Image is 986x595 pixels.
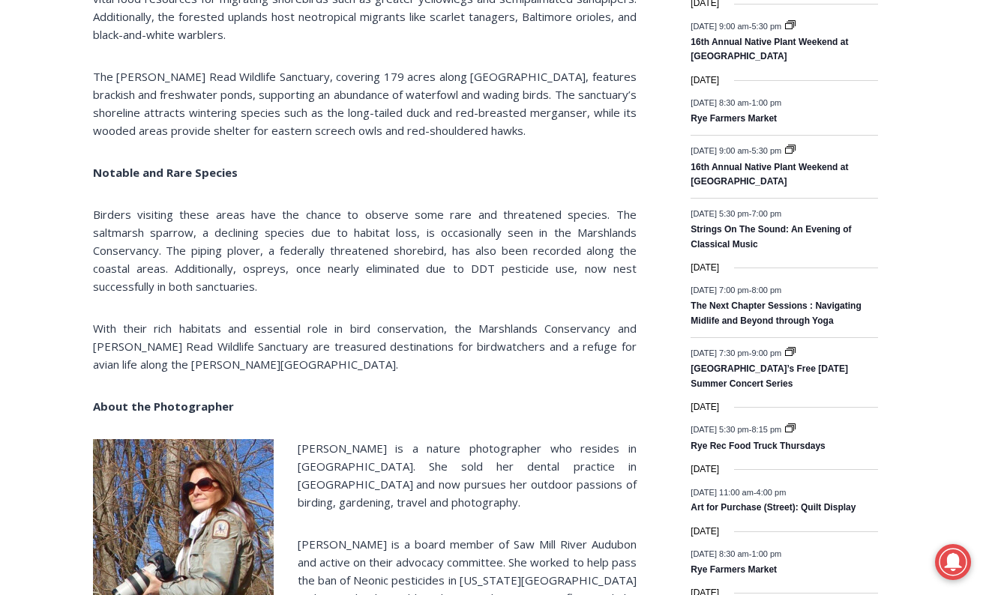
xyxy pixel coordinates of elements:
[691,162,848,188] a: 16th Annual Native Plant Weekend at [GEOGRAPHIC_DATA]
[691,564,777,576] a: Rye Farmers Market
[751,146,781,155] span: 5:30 pm
[379,1,709,145] div: "I learned about the history of a place I’d honestly never considered even as a resident of [GEOG...
[691,21,748,30] span: [DATE] 9:00 am
[93,165,238,180] strong: Notable and Rare Species
[1,151,151,187] a: Open Tues. - Sun. [PHONE_NUMBER]
[93,67,637,139] p: The [PERSON_NAME] Read Wildlife Sanctuary, covering 179 acres along [GEOGRAPHIC_DATA], features b...
[691,73,719,88] time: [DATE]
[691,487,786,496] time: -
[691,21,784,30] time: -
[751,98,781,107] span: 1:00 pm
[751,286,781,295] span: 8:00 pm
[691,502,856,514] a: Art for Purchase (Street): Quilt Display
[751,549,781,558] span: 1:00 pm
[93,205,637,295] p: Birders visiting these areas have the chance to observe some rare and threatened species. The sal...
[751,425,781,434] span: 8:15 pm
[691,363,848,390] a: [GEOGRAPHIC_DATA]’s Free [DATE] Summer Concert Series
[691,549,781,558] time: -
[93,399,234,414] strong: About the Photographer
[361,145,727,187] a: Intern @ [DOMAIN_NAME]
[691,224,851,250] a: Strings On The Sound: An Evening of Classical Music
[93,319,637,373] p: With their rich habitats and essential role in bird conservation, the Marshlands Conservancy and ...
[691,549,748,558] span: [DATE] 8:30 am
[691,462,719,477] time: [DATE]
[691,37,848,63] a: 16th Annual Native Plant Weekend at [GEOGRAPHIC_DATA]
[691,209,781,218] time: -
[691,98,748,107] span: [DATE] 8:30 am
[757,487,787,496] span: 4:00 pm
[691,400,719,414] time: [DATE]
[691,525,719,539] time: [DATE]
[751,209,781,218] span: 7:00 pm
[691,286,748,295] span: [DATE] 7:00 pm
[751,21,781,30] span: 5:30 pm
[392,149,695,183] span: Intern @ [DOMAIN_NAME]
[691,209,748,218] span: [DATE] 5:30 pm
[691,98,781,107] time: -
[691,113,777,125] a: Rye Farmers Market
[691,348,748,357] span: [DATE] 7:30 pm
[691,300,861,327] a: The Next Chapter Sessions : Navigating Midlife and Beyond through Yoga
[93,439,637,511] p: [PERSON_NAME] is a nature photographer who resides in [GEOGRAPHIC_DATA]. She sold her dental prac...
[691,261,719,275] time: [DATE]
[691,286,781,295] time: -
[691,425,784,434] time: -
[691,487,754,496] span: [DATE] 11:00 am
[691,348,784,357] time: -
[691,146,784,155] time: -
[691,441,825,453] a: Rye Rec Food Truck Thursdays
[4,154,147,211] span: Open Tues. - Sun. [PHONE_NUMBER]
[691,146,748,155] span: [DATE] 9:00 am
[751,348,781,357] span: 9:00 pm
[154,94,213,179] div: Located at [STREET_ADDRESS][PERSON_NAME]
[691,425,748,434] span: [DATE] 5:30 pm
